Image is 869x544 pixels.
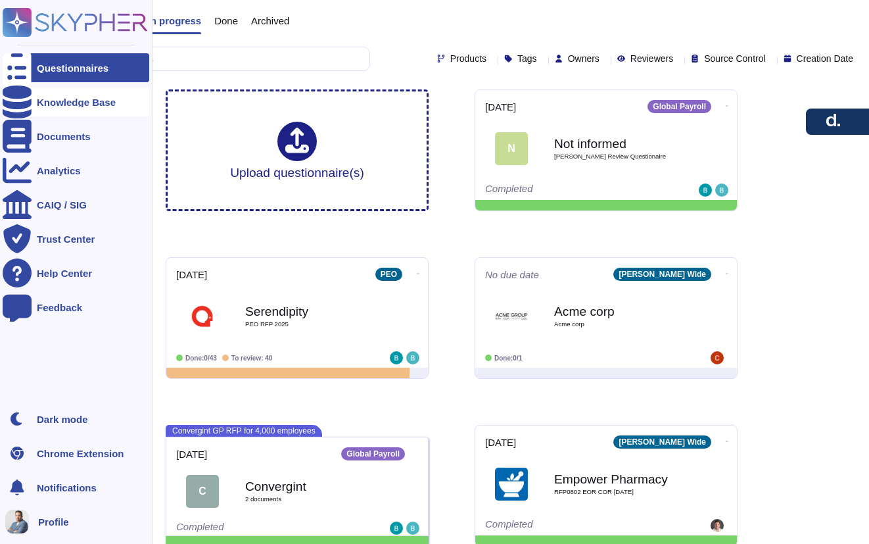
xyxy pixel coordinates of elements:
img: Logo [495,468,528,501]
a: Help Center [3,259,149,287]
div: [PERSON_NAME] Wide [613,268,711,281]
img: user [390,351,403,364]
div: Dark mode [37,414,88,424]
div: CAIQ / SIG [37,200,87,210]
span: Owners [568,54,599,63]
span: [DATE] [485,437,516,447]
span: Profile [38,517,69,527]
span: Archived [251,16,289,26]
span: Products [450,54,486,63]
span: No due date [485,270,539,280]
div: Feedback [37,303,82,312]
a: Documents [3,122,149,151]
span: Creation Date [797,54,853,63]
input: Search by keywords [52,47,369,70]
a: Chrome Extension [3,439,149,468]
div: Analytics [37,166,81,176]
img: user [406,351,419,364]
b: Not informed [554,137,686,150]
img: user [715,184,728,197]
div: PEO [375,268,402,281]
span: Notifications [37,483,97,493]
span: RFP0802 EOR COR [DATE] [554,489,686,495]
img: user [390,522,403,535]
span: Convergint GP RFP for 4,000 employees [166,425,322,437]
span: [DATE] [485,102,516,112]
b: Acme corp [554,305,686,318]
div: Questionnaires [37,63,108,73]
span: 2 document s [245,496,377,503]
div: Global Payroll [647,100,711,113]
span: Done [214,16,238,26]
img: user [699,184,712,197]
span: Tags [517,54,537,63]
a: CAIQ / SIG [3,190,149,219]
b: Convergint [245,480,377,493]
button: user [3,507,38,536]
b: Serendipity [245,305,377,318]
span: Completed [176,521,224,532]
span: Reviewers [630,54,673,63]
div: C [186,475,219,508]
img: user [711,351,724,364]
a: Questionnaires [3,53,149,82]
div: Trust Center [37,234,95,244]
a: Knowledge Base [3,87,149,116]
div: Documents [37,132,91,141]
span: In progress [147,16,201,26]
span: Acme corp [554,321,686,328]
img: Logo [186,300,219,333]
div: Help Center [37,268,92,278]
span: Source Control [704,54,765,63]
img: user [5,510,29,533]
span: PEO RFP 2025 [245,321,377,328]
a: Feedback [3,293,149,322]
img: user [711,519,724,532]
div: Upload questionnaire(s) [230,122,364,179]
div: Completed [485,519,646,532]
span: Done: 0/43 [185,355,217,362]
span: [DATE] [176,270,207,280]
div: Completed [485,184,646,197]
div: Chrome Extension [37,449,124,458]
img: Logo [495,300,528,333]
a: Trust Center [3,224,149,253]
img: user [406,522,419,535]
span: Done: 0/1 [494,355,522,362]
b: Empower Pharmacy [554,473,686,485]
span: To review: 40 [231,355,273,362]
span: [DATE] [176,449,207,459]
div: [PERSON_NAME] Wide [613,435,711,449]
div: N [495,132,528,165]
span: [PERSON_NAME] Review Questionaire [554,153,686,160]
div: Global Payroll [341,447,405,460]
div: Knowledge Base [37,97,116,107]
a: Analytics [3,156,149,185]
